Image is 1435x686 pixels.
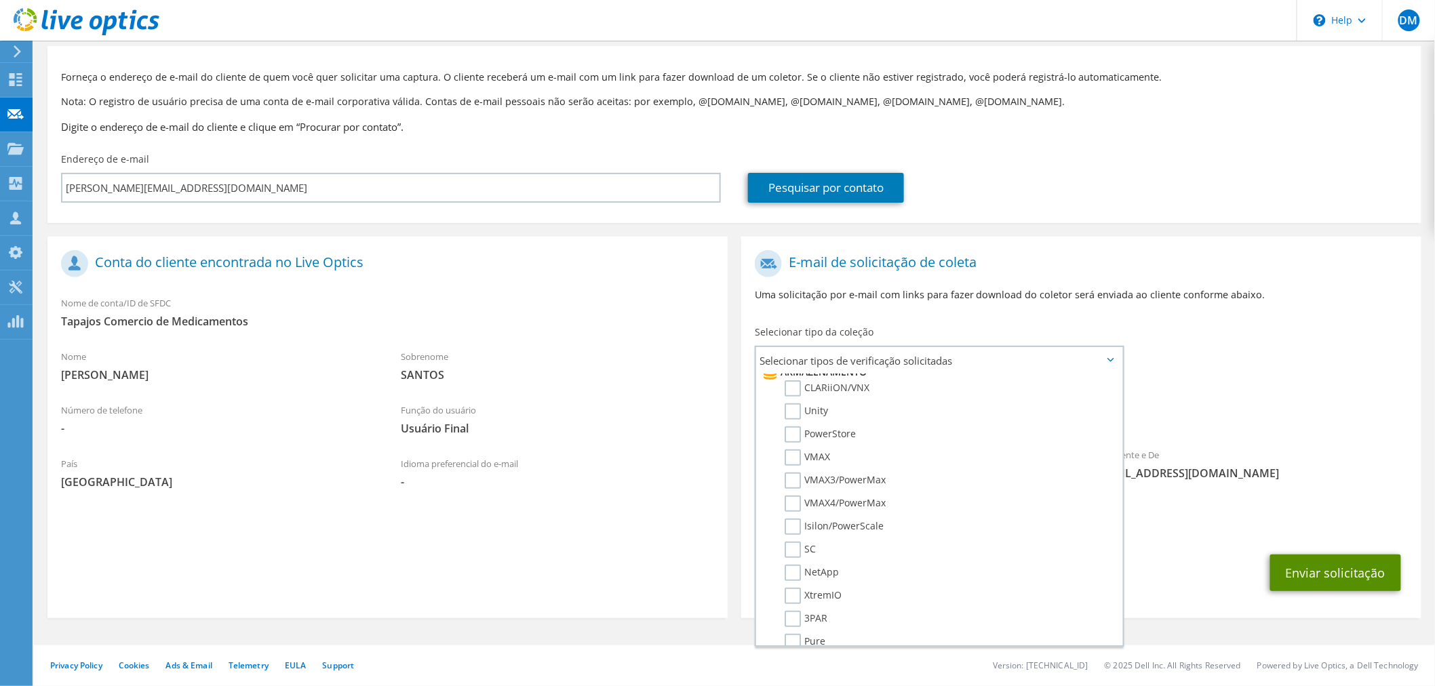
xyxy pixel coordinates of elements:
[401,421,713,436] span: Usuário Final
[755,287,1408,302] p: Uma solicitação por e-mail com links para fazer download do coletor será enviada ao cliente confo...
[61,94,1408,109] p: Nota: O registro de usuário precisa de uma conta de e-mail corporativa válida. Contas de e-mail p...
[1095,466,1407,481] span: [EMAIL_ADDRESS][DOMAIN_NAME]
[741,380,1421,434] div: Coleções solicitadas
[748,173,904,203] a: Pesquisar por contato
[387,342,727,389] div: Sobrenome
[785,519,884,535] label: Isilon/PowerScale
[285,660,306,671] a: EULA
[785,588,842,604] label: XtremIO
[166,660,212,671] a: Ads & Email
[119,660,150,671] a: Cookies
[47,289,728,336] div: Nome de conta/ID de SFDC
[47,342,387,389] div: Nome
[47,396,387,443] div: Número de telefone
[61,153,149,166] label: Endereço de e-mail
[1314,14,1326,26] svg: \n
[785,403,828,420] label: Unity
[785,496,886,512] label: VMAX4/PowerMax
[61,119,1408,134] h3: Digite o endereço de e-mail do cliente e clique em “Procurar por contato”.
[1398,9,1420,31] span: DM
[61,475,374,489] span: [GEOGRAPHIC_DATA]
[61,421,374,436] span: -
[1105,660,1241,671] li: © 2025 Dell Inc. All Rights Reserved
[785,611,827,627] label: 3PAR
[61,70,1408,85] p: Forneça o endereço de e-mail do cliente de quem você quer solicitar uma captura. O cliente recebe...
[785,565,839,581] label: NetApp
[401,367,713,382] span: SANTOS
[785,380,869,397] label: CLARiiON/VNX
[756,347,1122,374] span: Selecionar tipos de verificação solicitadas
[387,396,727,443] div: Função do usuário
[1270,554,1401,591] button: Enviar solicitação
[1257,660,1419,671] li: Powered by Live Optics, a Dell Technology
[755,250,1401,277] h1: E-mail de solicitação de coleta
[322,660,354,671] a: Support
[785,426,856,443] label: PowerStore
[755,325,873,339] label: Selecionar tipo da coleção
[741,494,1421,541] div: CC e Responder para
[1081,441,1421,487] div: Remetente e De
[47,449,387,496] div: País
[61,367,374,382] span: [PERSON_NAME]
[401,475,713,489] span: -
[50,660,102,671] a: Privacy Policy
[785,472,886,489] label: VMAX3/PowerMax
[387,449,727,496] div: Idioma preferencial do e-mail
[61,250,707,277] h1: Conta do cliente encontrada no Live Optics
[741,441,1081,487] div: Para
[785,542,816,558] label: SC
[229,660,269,671] a: Telemetry
[785,449,830,466] label: VMAX
[785,634,825,650] label: Pure
[993,660,1088,671] li: Version: [TECHNICAL_ID]
[61,314,714,329] span: Tapajos Comercio de Medicamentos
